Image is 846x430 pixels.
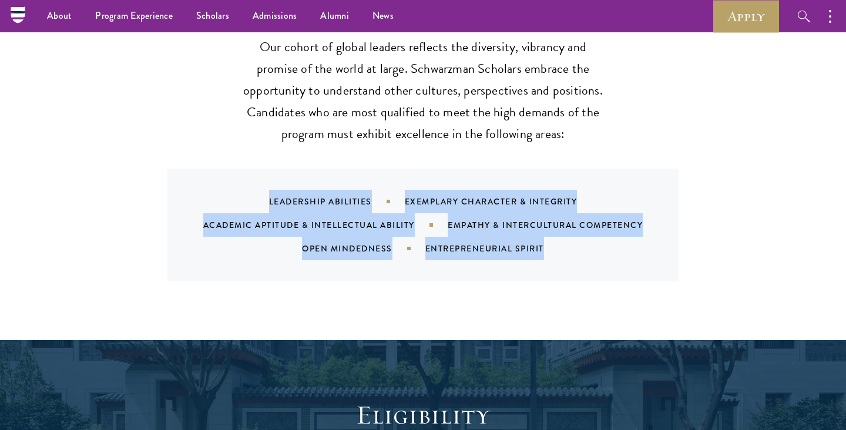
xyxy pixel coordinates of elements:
div: Leadership Abilities [269,196,405,207]
div: Entrepreneurial Spirit [425,243,573,254]
div: Academic Aptitude & Intellectual Ability [203,219,448,231]
div: Exemplary Character & Integrity [405,196,607,207]
div: Empathy & Intercultural Competency [448,219,672,231]
p: Our cohort of global leaders reflects the diversity, vibrancy and promise of the world at large. ... [241,36,605,145]
div: Open Mindedness [302,243,425,254]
